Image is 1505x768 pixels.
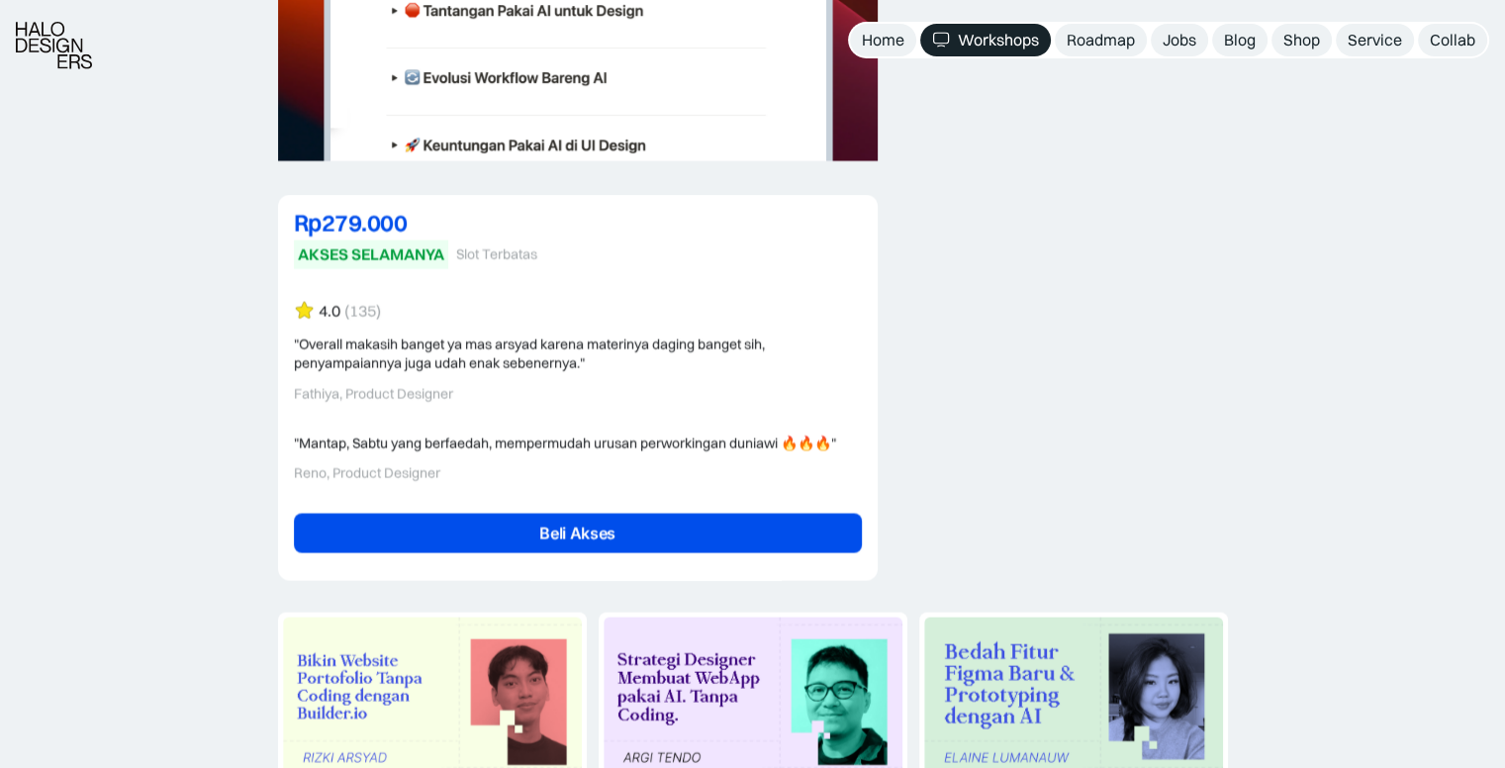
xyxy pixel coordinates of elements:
[344,301,381,322] div: (135)
[1348,30,1402,50] div: Service
[1418,24,1487,56] a: Collab
[1151,24,1208,56] a: Jobs
[1212,24,1268,56] a: Blog
[294,514,862,553] a: Beli Akses
[294,386,862,403] div: Fathiya, Product Designer
[1283,30,1320,50] div: Shop
[862,30,904,50] div: Home
[1163,30,1196,50] div: Jobs
[319,301,340,322] div: 4.0
[1055,24,1147,56] a: Roadmap
[298,244,444,265] div: AKSES SELAMANYA
[294,434,862,454] div: "Mantap, Sabtu yang berfaedah, mempermudah urusan perworkingan duniawi 🔥🔥🔥"
[294,336,862,374] div: "Overall makasih banget ya mas arsyad karena materinya daging banget sih, penyampaiannya juga uda...
[294,465,862,482] div: Reno, Product Designer
[1430,30,1475,50] div: Collab
[294,211,862,235] div: Rp279.000
[958,30,1039,50] div: Workshops
[456,246,537,263] div: Slot Terbatas
[1224,30,1256,50] div: Blog
[920,24,1051,56] a: Workshops
[1271,24,1332,56] a: Shop
[1336,24,1414,56] a: Service
[1067,30,1135,50] div: Roadmap
[850,24,916,56] a: Home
